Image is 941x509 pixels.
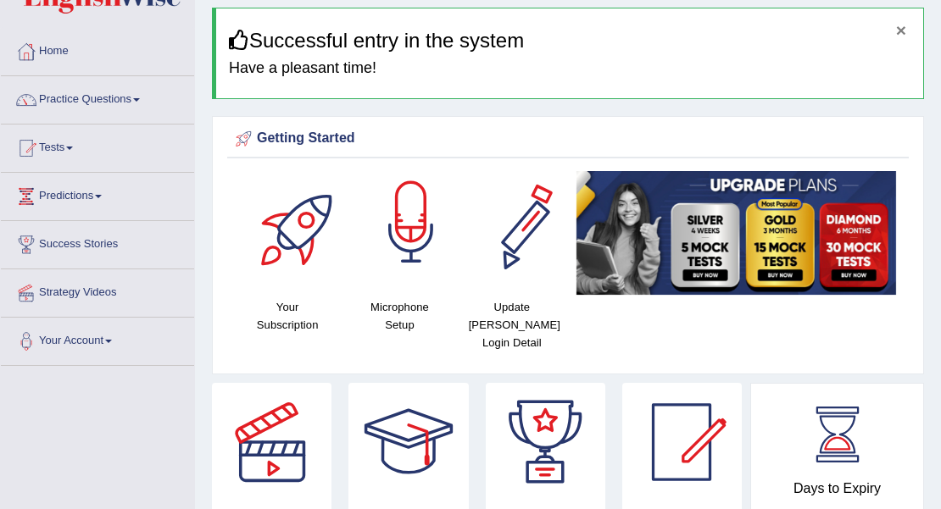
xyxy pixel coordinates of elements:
a: Practice Questions [1,76,194,119]
h3: Successful entry in the system [229,30,910,52]
a: Tests [1,124,194,167]
h4: Days to Expiry [770,481,905,496]
a: Home [1,28,194,70]
a: Your Account [1,318,194,360]
h4: Have a pleasant time! [229,60,910,77]
div: Getting Started [231,126,905,152]
button: × [896,21,906,39]
a: Strategy Videos [1,269,194,312]
h4: Update [PERSON_NAME] Login Detail [465,298,560,351]
img: small5.jpg [576,171,896,295]
h4: Microphone Setup [352,298,447,334]
a: Predictions [1,173,194,215]
h4: Your Subscription [240,298,335,334]
a: Success Stories [1,221,194,263]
